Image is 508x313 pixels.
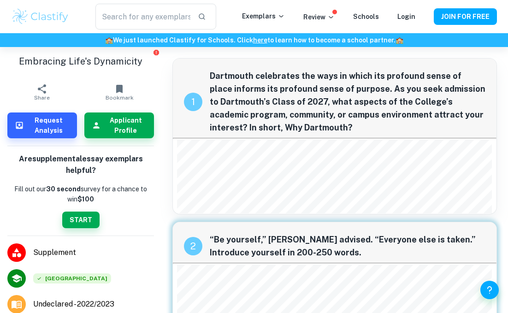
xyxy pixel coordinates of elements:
p: Fill out our survey for a chance to win [7,184,154,204]
span: Supplement [33,247,154,258]
button: JOIN FOR FREE [434,8,497,25]
div: Accepted: Dartmouth College [33,273,111,283]
button: Share [3,79,81,105]
button: Applicant Profile [84,112,154,138]
p: Exemplars [242,11,285,21]
h6: Are supplemental essay exemplars helpful? [7,154,154,177]
span: Bookmark [106,94,134,101]
span: Undeclared - 2022/2023 [33,299,114,310]
strong: $100 [77,195,94,203]
b: 30 second [46,185,81,193]
button: Bookmark [81,79,158,105]
button: Help and Feedback [480,281,499,299]
h1: Embracing Life's Dynamicity [7,54,154,68]
p: Review [303,12,335,22]
button: START [62,212,100,228]
a: here [253,36,267,44]
span: [GEOGRAPHIC_DATA] [33,273,111,283]
div: recipe [184,93,202,111]
h6: Applicant Profile [105,115,147,136]
a: Schools [353,13,379,20]
span: 🏫 [105,36,113,44]
img: Clastify logo [11,7,70,26]
h6: Request Analysis [28,115,70,136]
button: Report issue [153,49,159,56]
button: Request Analysis [7,112,77,138]
span: “Be yourself,” [PERSON_NAME] advised. “Everyone else is taken.” Introduce yourself in 200-250 words. [210,233,485,259]
div: recipe [184,237,202,255]
a: Major and Application Year [33,299,122,310]
span: Dartmouth celebrates the ways in which its profound sense of place informs its profound sense of ... [210,70,485,134]
span: 🏫 [396,36,403,44]
span: Share [34,94,50,101]
a: Login [397,13,415,20]
input: Search for any exemplars... [95,4,190,30]
h6: We just launched Clastify for Schools. Click to learn how to become a school partner. [2,35,506,45]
